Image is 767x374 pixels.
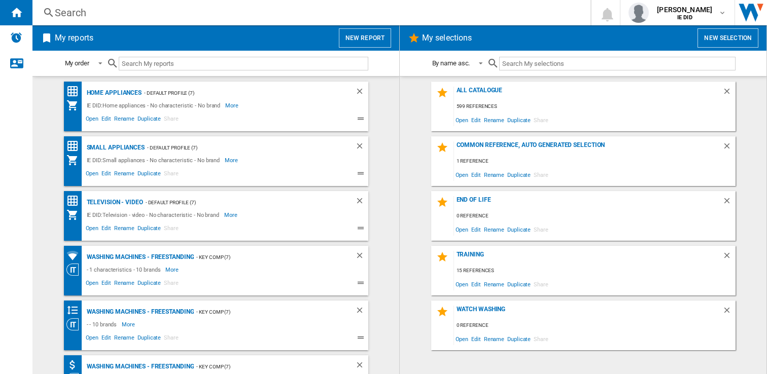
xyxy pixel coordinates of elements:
[506,222,532,236] span: Duplicate
[84,251,194,264] div: Washing machines - Freestanding
[454,319,736,332] div: 0 reference
[113,333,136,345] span: Rename
[454,251,722,265] div: Training
[84,333,100,345] span: Open
[355,360,368,373] div: Delete
[66,304,84,317] div: Retailers banding
[482,113,506,127] span: Rename
[136,333,162,345] span: Duplicate
[499,57,735,70] input: Search My selections
[355,141,368,154] div: Delete
[84,154,225,166] div: IE DID:Small appliances - No characteristic - No brand
[454,277,470,291] span: Open
[100,223,113,236] span: Edit
[66,140,84,153] div: Price Matrix
[65,59,89,67] div: My order
[506,113,532,127] span: Duplicate
[84,264,166,276] div: - 1 characteristics - 10 brands
[136,169,162,181] span: Duplicate
[66,99,84,111] div: My Assortment
[454,87,722,100] div: All Catalogue
[482,332,506,346] span: Rename
[66,249,84,262] div: Retailers coverage
[722,87,736,100] div: Delete
[66,359,84,371] div: Retailers AVG price by brand
[420,28,474,48] h2: My selections
[10,31,22,44] img: alerts-logo.svg
[657,5,712,15] span: [PERSON_NAME]
[136,223,162,236] span: Duplicate
[454,265,736,277] div: 15 references
[722,141,736,155] div: Delete
[66,85,84,98] div: Price Matrix
[84,318,122,330] div: - - 10 brands
[100,278,113,290] span: Edit
[722,196,736,210] div: Delete
[66,318,84,330] div: Category View
[100,333,113,345] span: Edit
[194,306,334,318] div: - Key Comp (7)
[136,114,162,126] span: Duplicate
[454,113,470,127] span: Open
[84,114,100,126] span: Open
[84,87,142,99] div: Home appliances
[113,278,136,290] span: Rename
[454,141,722,155] div: Common reference, auto generated selection
[677,14,692,21] b: IE DID
[532,168,550,181] span: Share
[194,251,334,264] div: - Key Comp (7)
[136,278,162,290] span: Duplicate
[506,332,532,346] span: Duplicate
[55,6,564,20] div: Search
[66,195,84,207] div: Price Matrix
[454,155,736,168] div: 1 reference
[53,28,95,48] h2: My reports
[629,3,649,23] img: profile.jpg
[454,210,736,222] div: 0 reference
[532,277,550,291] span: Share
[162,169,180,181] span: Share
[113,114,136,126] span: Rename
[100,169,113,181] span: Edit
[454,332,470,346] span: Open
[470,332,482,346] span: Edit
[113,223,136,236] span: Rename
[722,306,736,319] div: Delete
[454,222,470,236] span: Open
[532,222,550,236] span: Share
[506,277,532,291] span: Duplicate
[142,87,334,99] div: - Default profile (7)
[84,99,226,111] div: IE DID:Home appliances - No characteristic - No brand
[162,223,180,236] span: Share
[162,333,180,345] span: Share
[339,28,391,48] button: New report
[84,223,100,236] span: Open
[482,222,506,236] span: Rename
[66,264,84,276] div: Category View
[506,168,532,181] span: Duplicate
[470,168,482,181] span: Edit
[84,196,143,209] div: Television - video
[470,113,482,127] span: Edit
[113,169,136,181] span: Rename
[355,196,368,209] div: Delete
[84,306,194,318] div: Washing machines - Freestanding
[454,306,722,319] div: watch washing
[143,196,335,209] div: - Default profile (7)
[145,141,335,154] div: - Default profile (7)
[454,196,722,210] div: end of life
[225,154,239,166] span: More
[454,100,736,113] div: 599 references
[100,114,113,126] span: Edit
[482,168,506,181] span: Rename
[165,264,180,276] span: More
[482,277,506,291] span: Rename
[532,332,550,346] span: Share
[84,169,100,181] span: Open
[84,278,100,290] span: Open
[84,209,224,221] div: IE DID:Television - video - No characteristic - No brand
[122,318,136,330] span: More
[84,360,194,373] div: Washing machines - Freestanding
[66,154,84,166] div: My Assortment
[66,209,84,221] div: My Assortment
